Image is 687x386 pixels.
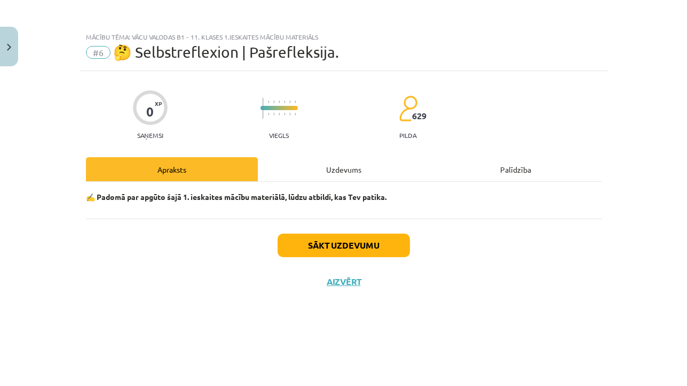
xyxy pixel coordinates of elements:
img: icon-short-line-57e1e144782c952c97e751825c79c345078a6d821885a25fce030b3d8c18986b.svg [273,113,274,115]
p: Viegls [269,132,289,139]
div: Mācību tēma: Vācu valodas b1 - 11. klases 1.ieskaites mācību materiāls [86,33,602,41]
img: icon-short-line-57e1e144782c952c97e751825c79c345078a6d821885a25fce030b3d8c18986b.svg [279,101,280,103]
span: 629 [412,111,427,121]
img: icon-long-line-d9ea69661e0d244f92f715978eff75569469978d946b2353a9bb055b3ed8787d.svg [263,98,264,119]
img: icon-short-line-57e1e144782c952c97e751825c79c345078a6d821885a25fce030b3d8c18986b.svg [289,113,290,115]
button: Aizvērt [323,276,364,287]
span: XP [155,101,162,106]
img: icon-short-line-57e1e144782c952c97e751825c79c345078a6d821885a25fce030b3d8c18986b.svg [295,113,296,115]
p: Saņemsi [133,132,168,139]
img: students-c634bb4e5e11cddfef0936a35e636f08e4e9abd3cc4e673bd6f9a4125e45ecb1.svg [399,95,417,122]
strong: ✍️ Padomā par apgūto šajā 1. ieskaites mācību materiālā, lūdzu atbildi, kas Tev patika. [86,192,386,202]
div: Palīdzība [430,157,602,181]
img: icon-short-line-57e1e144782c952c97e751825c79c345078a6d821885a25fce030b3d8c18986b.svg [295,101,296,103]
img: icon-short-line-57e1e144782c952c97e751825c79c345078a6d821885a25fce030b3d8c18986b.svg [284,113,285,115]
img: icon-short-line-57e1e144782c952c97e751825c79c345078a6d821885a25fce030b3d8c18986b.svg [273,101,274,103]
div: Apraksts [86,157,258,181]
img: icon-close-lesson-0947bae3869378f0d4975bcd49f059093ad1ed9edebbc8119c70593378902aed.svg [7,44,11,51]
div: 0 [146,104,154,119]
img: icon-short-line-57e1e144782c952c97e751825c79c345078a6d821885a25fce030b3d8c18986b.svg [289,101,290,103]
p: pilda [399,132,416,139]
div: Uzdevums [258,157,430,181]
img: icon-short-line-57e1e144782c952c97e751825c79c345078a6d821885a25fce030b3d8c18986b.svg [268,113,269,115]
span: #6 [86,46,110,59]
img: icon-short-line-57e1e144782c952c97e751825c79c345078a6d821885a25fce030b3d8c18986b.svg [268,101,269,103]
img: icon-short-line-57e1e144782c952c97e751825c79c345078a6d821885a25fce030b3d8c18986b.svg [279,113,280,115]
button: Sākt uzdevumu [278,234,410,257]
img: icon-short-line-57e1e144782c952c97e751825c79c345078a6d821885a25fce030b3d8c18986b.svg [284,101,285,103]
span: 🤔 Selbstreflexion | Pašrefleksija. [113,43,339,61]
